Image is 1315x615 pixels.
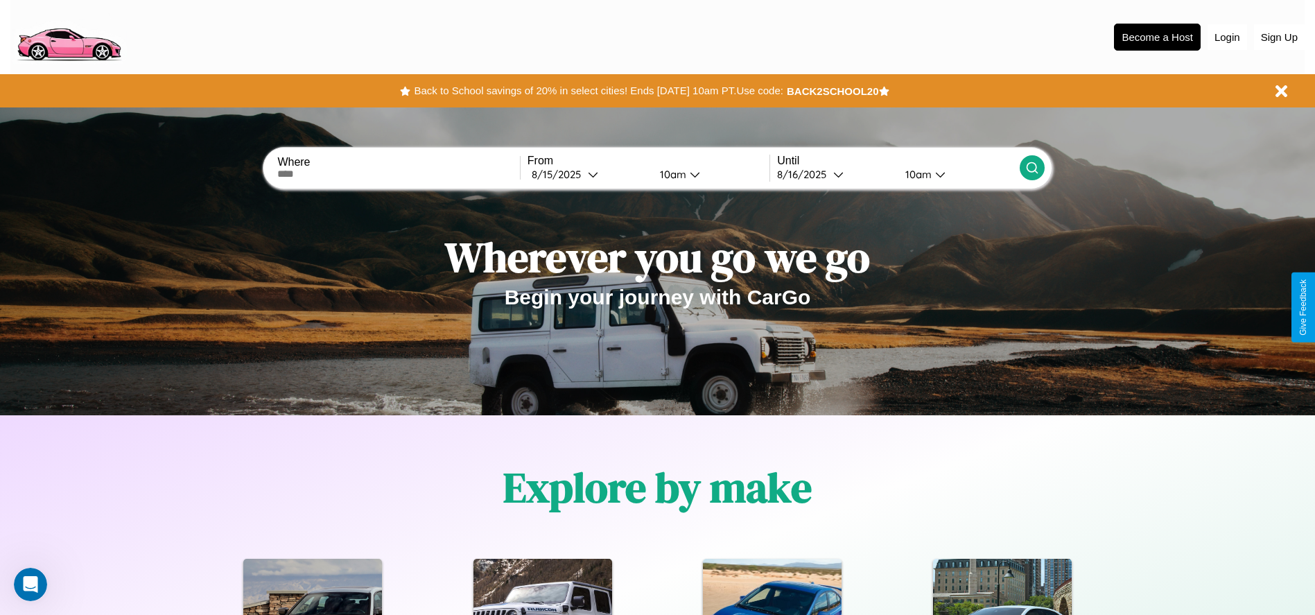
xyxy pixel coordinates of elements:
[1114,24,1201,51] button: Become a Host
[503,459,812,516] h1: Explore by make
[277,156,519,168] label: Where
[894,167,1020,182] button: 10am
[1298,279,1308,336] div: Give Feedback
[898,168,935,181] div: 10am
[653,168,690,181] div: 10am
[10,7,127,64] img: logo
[1254,24,1305,50] button: Sign Up
[528,167,649,182] button: 8/15/2025
[649,167,770,182] button: 10am
[777,155,1019,167] label: Until
[14,568,47,601] iframe: Intercom live chat
[532,168,588,181] div: 8 / 15 / 2025
[410,81,786,101] button: Back to School savings of 20% in select cities! Ends [DATE] 10am PT.Use code:
[777,168,833,181] div: 8 / 16 / 2025
[1208,24,1247,50] button: Login
[787,85,879,97] b: BACK2SCHOOL20
[528,155,769,167] label: From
